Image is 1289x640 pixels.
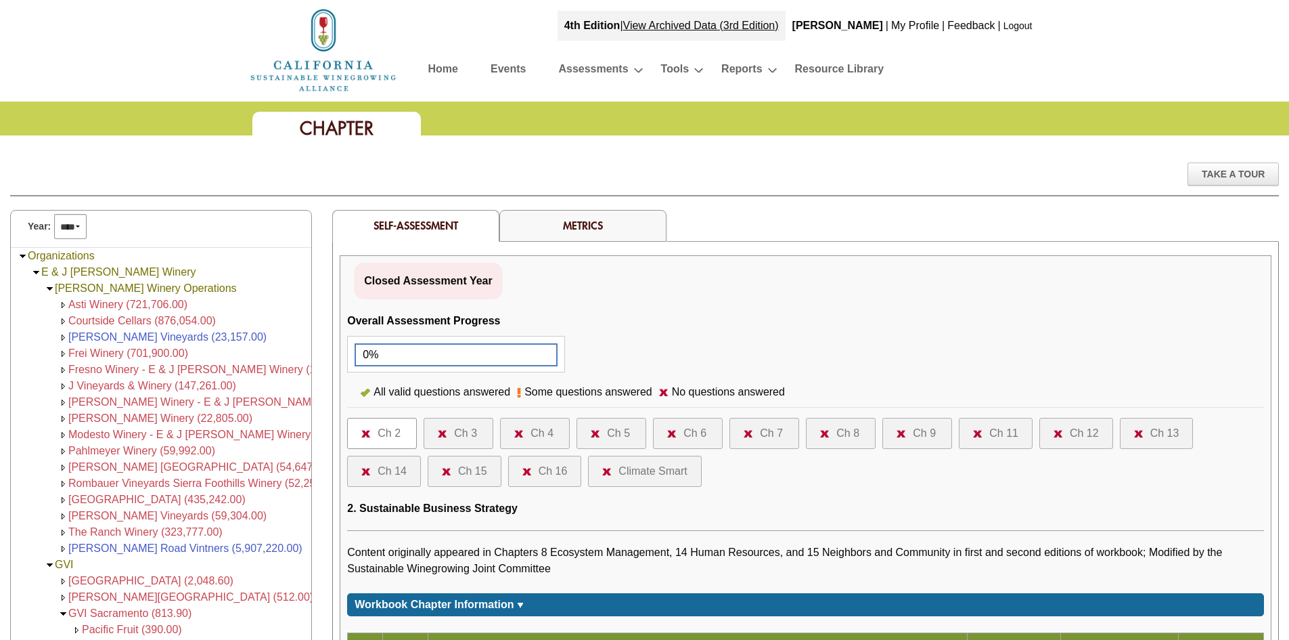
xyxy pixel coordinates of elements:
[792,20,883,31] b: [PERSON_NAME]
[438,425,479,442] a: Ch 3
[68,542,302,554] a: [PERSON_NAME] Road Vintners (5,907,220.00)
[760,425,783,442] div: Ch 7
[491,60,526,83] a: Events
[68,412,252,424] a: [PERSON_NAME] Winery (22,805.00)
[68,396,438,408] a: [PERSON_NAME] Winery - E & J [PERSON_NAME] Winery (30,993,770.00)
[68,526,223,538] a: The Ranch Winery (323,777.00)
[836,425,859,442] div: Ch 8
[68,380,236,391] a: J Vineyards & Winery (147,261.00)
[370,384,517,400] div: All valid questions answered
[68,461,332,473] a: [PERSON_NAME] [GEOGRAPHIC_DATA] (54,647.00)
[31,268,41,278] img: Collapse E & J Gallo Winery
[659,389,669,396] img: icon-no-questions-answered.png
[347,503,518,514] span: 2. Sustainable Business Strategy
[68,299,187,310] span: Asti Winery (721,706.00)
[517,387,521,398] img: icon-some-questions-answered.png
[558,11,786,41] div: |
[68,591,313,603] a: [PERSON_NAME][GEOGRAPHIC_DATA] (512.00)
[591,425,632,442] a: Ch 5
[347,313,500,329] div: Overall Assessment Progress
[68,445,215,456] a: Pahlmeyer Winery (59,992.00)
[514,425,556,442] a: Ch 4
[41,266,196,278] a: E & J [PERSON_NAME] Winery
[18,251,28,261] img: Collapse Organizations
[300,116,374,140] span: Chapter
[564,20,620,31] strong: 4th Edition
[68,575,233,586] a: [GEOGRAPHIC_DATA] (2,048.60)
[347,547,1222,574] span: Content originally appeared in Chapters 8 Ecosystem Management, 14 Human Resources, and 15 Neighb...
[514,430,524,438] img: icon-no-questions-answered.png
[744,430,753,438] img: icon-no-questions-answered.png
[68,364,382,375] span: Fresno Winery - E & J [PERSON_NAME] Winery (18,946,685.00)
[82,624,182,635] a: Pacific Fruit (390.00)
[374,218,458,232] span: Self-Assessment
[68,429,384,440] span: Modesto Winery - E & J [PERSON_NAME] Winery (3,479,737.00)
[442,463,487,479] a: Ch 15
[891,20,939,31] a: My Profile
[55,282,237,294] a: [PERSON_NAME] Winery Operations
[378,463,407,479] div: Ch 14
[438,430,447,438] img: icon-no-questions-answered.png
[28,219,51,234] span: Year:
[897,430,906,438] img: icon-no-questions-answered.png
[361,468,371,475] img: icon-no-questions-answered.png
[941,11,946,41] div: |
[661,60,689,83] a: Tools
[68,510,267,521] a: [PERSON_NAME] Vineyards (59,304.00)
[989,425,1018,442] div: Ch 11
[249,7,398,93] img: logo_cswa2x.png
[973,425,1018,442] a: Ch 11
[683,425,706,442] div: Ch 6
[458,463,487,479] div: Ch 15
[68,331,267,343] a: [PERSON_NAME] Vineyards (23,157.00)
[522,468,532,475] img: icon-no-questions-answered.png
[361,463,407,479] a: Ch 14
[591,430,600,438] img: icon-no-questions-answered.png
[602,468,612,475] img: icon-no-questions-answered.png
[361,389,370,397] img: icon-all-questions-answered.png
[563,218,603,232] a: Metrics
[517,603,524,607] img: sort_arrow_down.gif
[1134,430,1144,438] img: icon-no-questions-answered.png
[521,384,659,400] div: Some questions answered
[820,430,830,438] img: icon-no-questions-answered.png
[1003,20,1033,31] a: Logout
[45,284,55,294] img: Collapse Gallo Winery Operations
[973,430,982,438] img: icon-no-questions-answered.png
[667,425,708,442] a: Ch 6
[618,463,687,479] div: Climate Smart
[68,347,188,359] a: Frei Winery (701,900.00)
[68,477,340,489] a: Rombauer Vineyards Sierra Foothills Winery (52,258.00)
[1054,425,1099,442] a: Ch 12
[1188,163,1279,186] div: Take A Tour
[45,560,55,570] img: Collapse GVI
[442,468,451,475] img: icon-no-questions-answered.png
[820,425,861,442] a: Ch 8
[68,607,191,619] a: GVI Sacramento (813.90)
[744,425,785,442] a: Ch 7
[795,60,884,83] a: Resource Library
[454,425,477,442] div: Ch 3
[68,315,216,326] a: Courtside Cellars (876,054.00)
[539,463,568,479] div: Ch 16
[530,425,553,442] div: Ch 4
[913,425,936,442] div: Ch 9
[249,43,398,55] a: Home
[428,60,458,83] a: Home
[623,20,779,31] a: View Archived Data (3rd Edition)
[1054,430,1063,438] img: icon-no-questions-answered.png
[1070,425,1099,442] div: Ch 12
[378,425,401,442] div: Ch 2
[356,345,378,365] div: 0%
